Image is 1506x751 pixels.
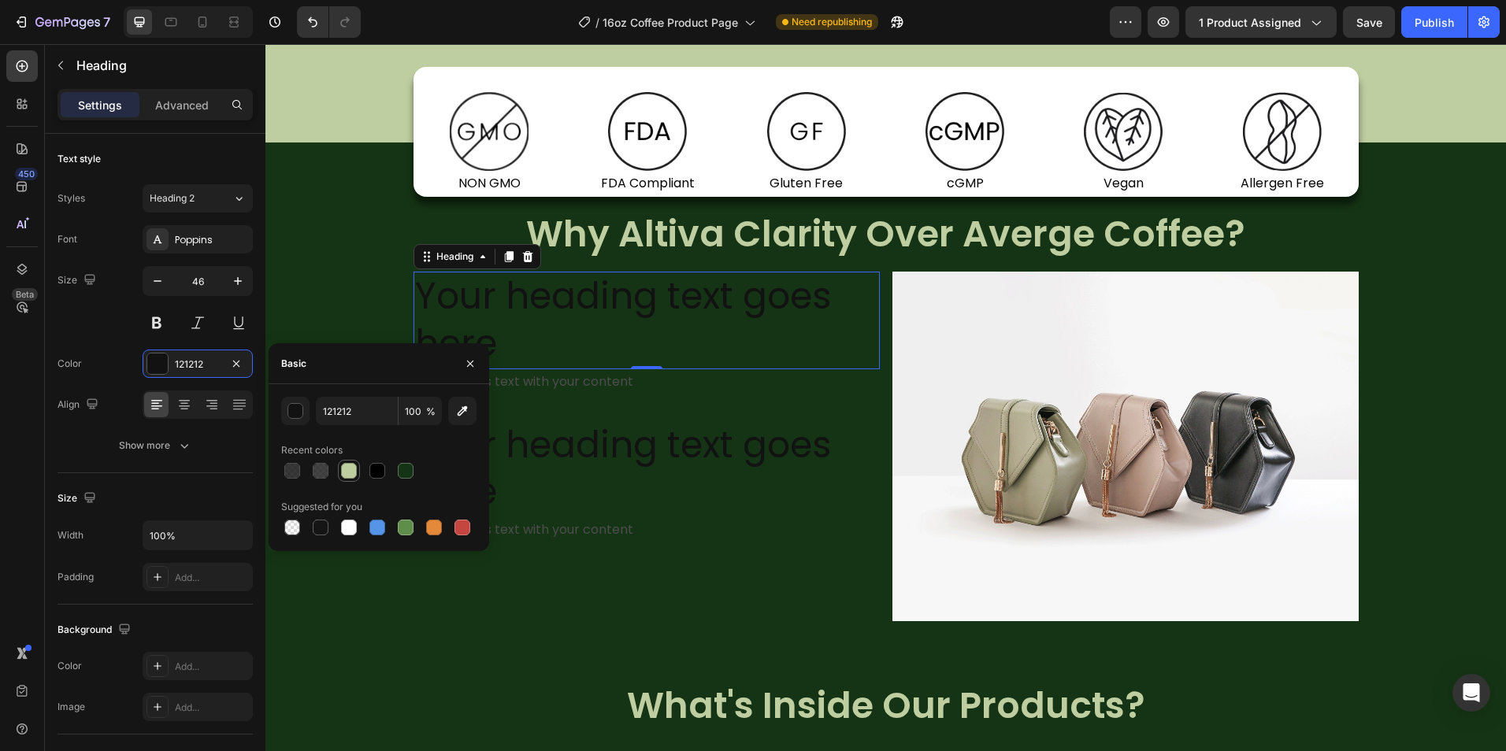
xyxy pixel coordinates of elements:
[76,56,247,75] p: Heading
[57,528,83,542] div: Width
[792,15,872,29] span: Need republishing
[281,357,306,371] div: Basic
[1185,6,1337,38] button: 1 product assigned
[308,128,457,151] p: FDA Compliant
[150,191,195,205] span: Heading 2
[6,6,117,38] button: 7
[168,205,211,220] div: Heading
[1356,16,1382,29] span: Save
[78,97,122,113] p: Settings
[977,48,1056,127] img: gempages_574770813719282917-f3852342-e5f8-43e3-8460-cf7a22fdff66.png
[818,48,897,127] img: gempages_574770813719282917-b53bf8ec-5ee2-410e-a7f3-38d9c92e59e0.png
[148,376,614,474] h2: Your heading text goes here
[57,394,102,416] div: Align
[2,167,1239,214] p: Why Altiva Clarity Over Averge Coffee?
[627,228,1093,577] img: image_demo.jpg
[466,128,615,151] p: Gluten Free
[103,13,110,31] p: 7
[143,184,253,213] button: Heading 2
[265,44,1506,751] iframe: Design area
[1415,14,1454,31] div: Publish
[426,405,436,419] span: %
[57,659,82,673] div: Color
[175,660,249,674] div: Add...
[343,48,421,127] img: gempages_574770813719282917-02075bbd-7fb8-454b-933c-a79906dd6570.png
[316,397,398,425] input: Eg: FFFFFF
[148,228,614,325] h2: Your heading text goes here
[57,620,134,641] div: Background
[603,14,738,31] span: 16oz Coffee Product Page
[57,357,82,371] div: Color
[175,357,221,372] div: 121212
[595,14,599,31] span: /
[57,270,99,291] div: Size
[942,128,1091,151] p: Allergen Free
[281,443,343,457] div: Recent colors
[119,438,192,453] div: Show more
[57,431,253,460] button: Show more
[625,128,773,151] p: cGMP
[148,473,614,499] div: Replace this text with your content
[1452,674,1490,712] div: Open Intercom Messenger
[660,48,739,127] img: gempages_574770813719282917-31ad2877-76d7-413a-8298-b87b384e6b80.png
[57,232,77,246] div: Font
[12,288,38,301] div: Beta
[281,500,362,514] div: Suggested for you
[175,233,249,247] div: Poppins
[57,191,85,205] div: Styles
[1199,14,1301,31] span: 1 product assigned
[784,128,933,151] p: Vegan
[175,571,249,585] div: Add...
[148,325,614,351] div: Replace this text with your content
[57,570,94,584] div: Padding
[175,701,249,715] div: Add...
[1401,6,1467,38] button: Publish
[57,700,85,714] div: Image
[1343,6,1395,38] button: Save
[143,521,252,549] input: Auto
[297,6,361,38] div: Undo/Redo
[502,48,581,127] img: gempages_574770813719282917-6991d1b5-6cab-475f-8569-1177b23c33a4.png
[155,97,209,113] p: Advanced
[57,152,101,166] div: Text style
[15,168,38,180] div: 450
[57,488,99,509] div: Size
